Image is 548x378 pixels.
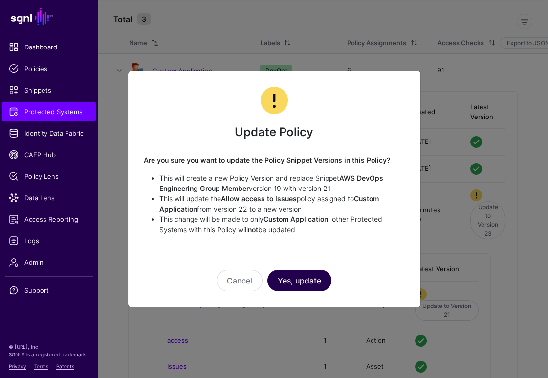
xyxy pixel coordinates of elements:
button: Yes, update [267,270,331,291]
strong: not [248,225,258,234]
strong: Custom Application [263,215,328,223]
button: Cancel [217,270,263,291]
li: This change will be made to only , other Protected Systems with this Policy will be updated [159,214,405,235]
strong: Allow access to Issues [221,194,297,203]
h2: Update Policy [144,124,405,141]
li: This will update the policy assigned to from version 22 to a new version [159,193,405,214]
strong: Are you sure you want to update the Policy Snippet Versions in this Policy? [144,156,390,164]
li: This will create a new Policy Version and replace Snippet version 19 with version 21 [159,173,405,193]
